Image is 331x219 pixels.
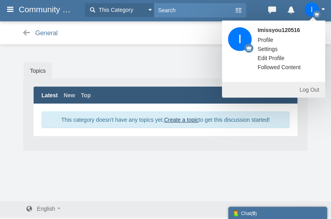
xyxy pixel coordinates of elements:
a: Latest [41,91,58,99]
a: Followed Content [252,63,307,71]
a: New [64,91,75,99]
a: Topics [24,62,52,79]
input: Search [154,3,234,17]
span: This category doesn't have any topics yet. to get this discussion started! [61,117,270,123]
span: English [37,206,55,212]
span: Profile [258,37,273,43]
a: Edit Profile [252,54,290,62]
span: ( ) [251,211,257,216]
a: Settings [252,45,284,53]
img: +v92SPAAAABklEQVQDAADImL68nzIPAAAAAElFTkSuQmCC [305,2,319,17]
div: Chat [232,209,323,217]
a: Create a topic [164,117,198,123]
a: Top [81,91,91,99]
span: Community Forum [19,5,81,14]
strong: 0 [252,211,255,216]
span: General [35,30,58,36]
a: Profile [252,36,279,44]
span: This Category [97,6,133,14]
a: Community Forum [19,2,81,17]
img: +v92SPAAAABklEQVQDAADImL68nzIPAAAAAElFTkSuQmCC [228,27,252,51]
strong: Imissyou120516 [252,27,318,33]
button: This Category [85,3,154,17]
a: Log Out [222,82,325,98]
